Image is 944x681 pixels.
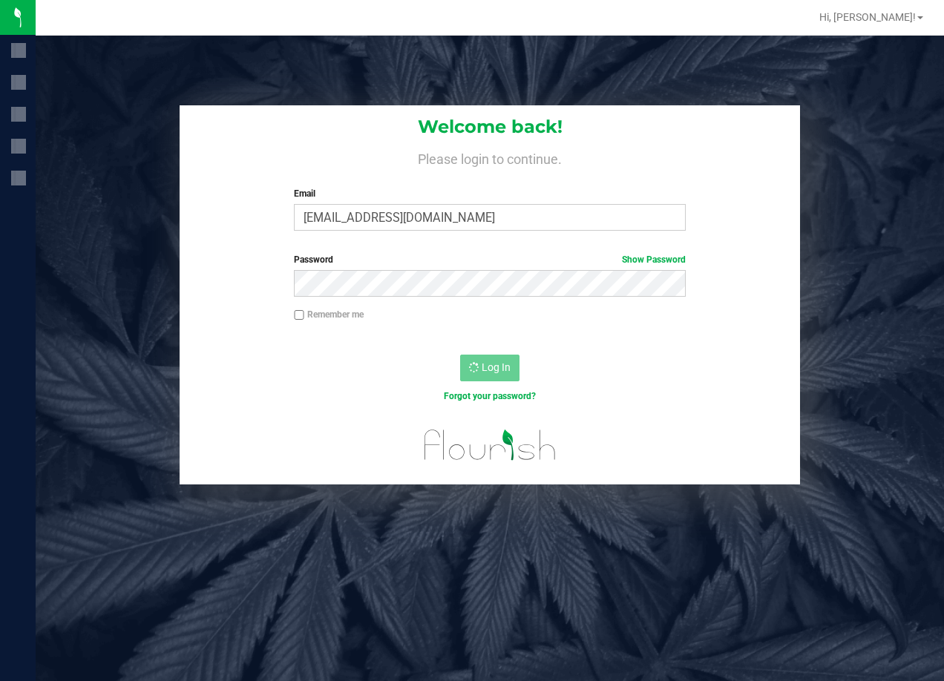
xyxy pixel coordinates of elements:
span: Password [294,254,333,265]
a: Forgot your password? [444,391,536,401]
button: Log In [460,355,519,381]
a: Show Password [622,254,686,265]
h4: Please login to continue. [180,148,800,166]
h1: Welcome back! [180,117,800,136]
label: Email [294,187,685,200]
img: flourish_logo.svg [413,418,568,472]
label: Remember me [294,308,364,321]
span: Log In [482,361,511,373]
input: Remember me [294,310,304,320]
span: Hi, [PERSON_NAME]! [819,11,916,23]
